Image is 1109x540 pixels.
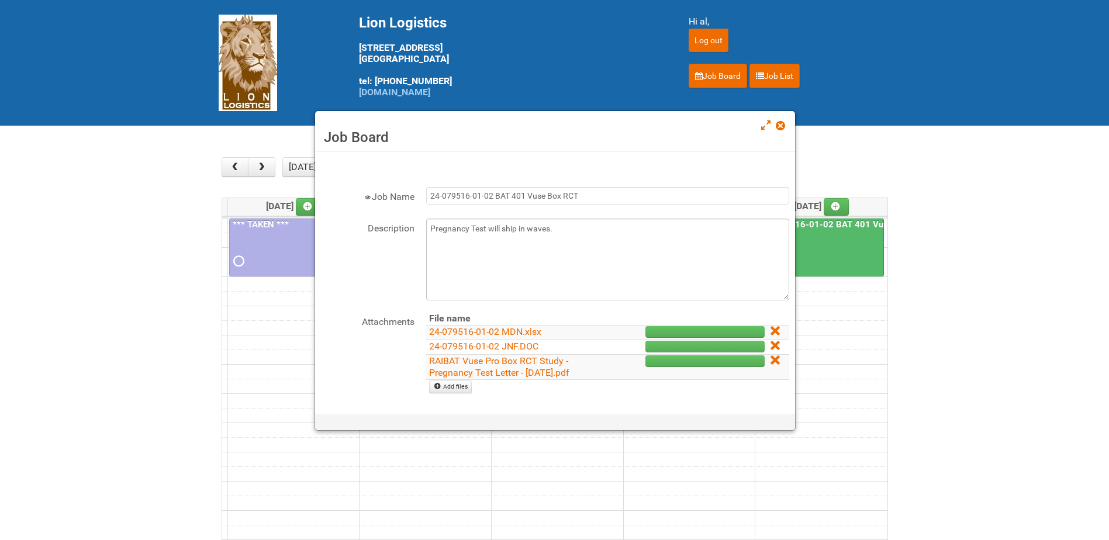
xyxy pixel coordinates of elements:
span: Requested [233,257,241,265]
textarea: Pregnancy Test will ship in waves. [426,219,789,300]
label: Job Name [321,187,414,204]
img: Lion Logistics [219,15,277,111]
button: [DATE] [282,157,322,177]
a: 24-079516-01-02 BAT 401 Vuse Box RCT [756,219,884,277]
a: Add an event [296,198,322,216]
a: 24-079516-01-02 JNF.DOC [429,341,538,352]
label: Attachments [321,312,414,329]
a: 24-079516-01-02 MDN.xlsx [429,326,541,337]
a: RAIBAT Vuse Pro Box RCT Study - Pregnancy Test Letter - [DATE].pdf [429,355,569,378]
a: Add files [429,380,472,393]
a: [DOMAIN_NAME] [359,86,430,98]
input: Log out [689,29,728,52]
span: Lion Logistics [359,15,447,31]
div: [STREET_ADDRESS] [GEOGRAPHIC_DATA] tel: [PHONE_NUMBER] [359,15,659,98]
span: [DATE] [794,200,849,212]
div: Hi al, [689,15,891,29]
h3: Job Board [324,129,786,146]
a: Job Board [689,64,747,88]
a: Add an event [824,198,849,216]
a: Job List [749,64,800,88]
span: [DATE] [266,200,322,212]
th: File name [426,312,597,326]
label: Description [321,219,414,236]
a: 24-079516-01-02 BAT 401 Vuse Box RCT [758,219,932,230]
a: Lion Logistics [219,57,277,68]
